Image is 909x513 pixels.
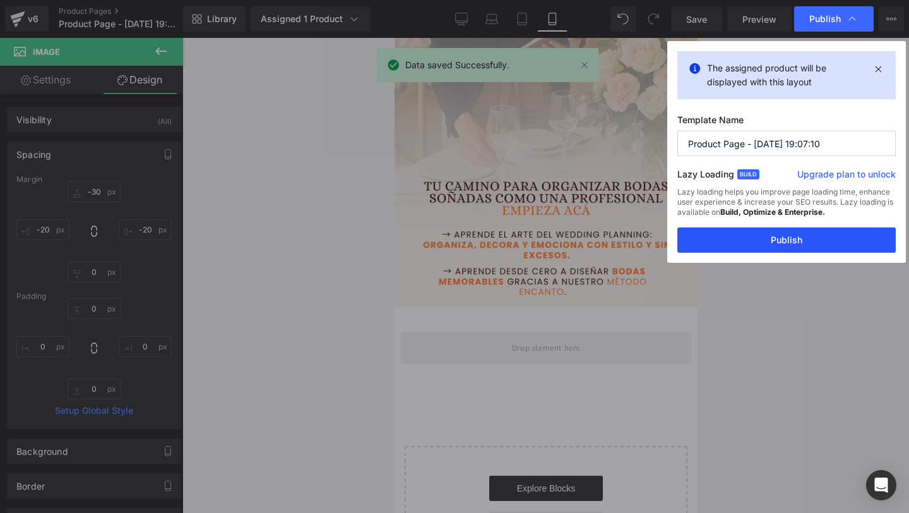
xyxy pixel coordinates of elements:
p: The assigned product will be displayed with this layout [707,61,866,89]
span: Publish [809,13,841,25]
a: Explore Blocks [95,438,208,463]
label: Template Name [677,114,896,131]
div: Open Intercom Messenger [866,470,896,500]
label: Lazy Loading [677,166,734,187]
a: Upgrade plan to unlock [797,168,896,186]
a: Add Single Section [95,473,208,498]
strong: Build, Optimize & Enterprise. [720,207,825,217]
button: Publish [677,227,896,253]
span: Build [737,169,759,179]
div: Lazy loading helps you improve page loading time, enhance user experience & increase your SEO res... [677,187,896,227]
